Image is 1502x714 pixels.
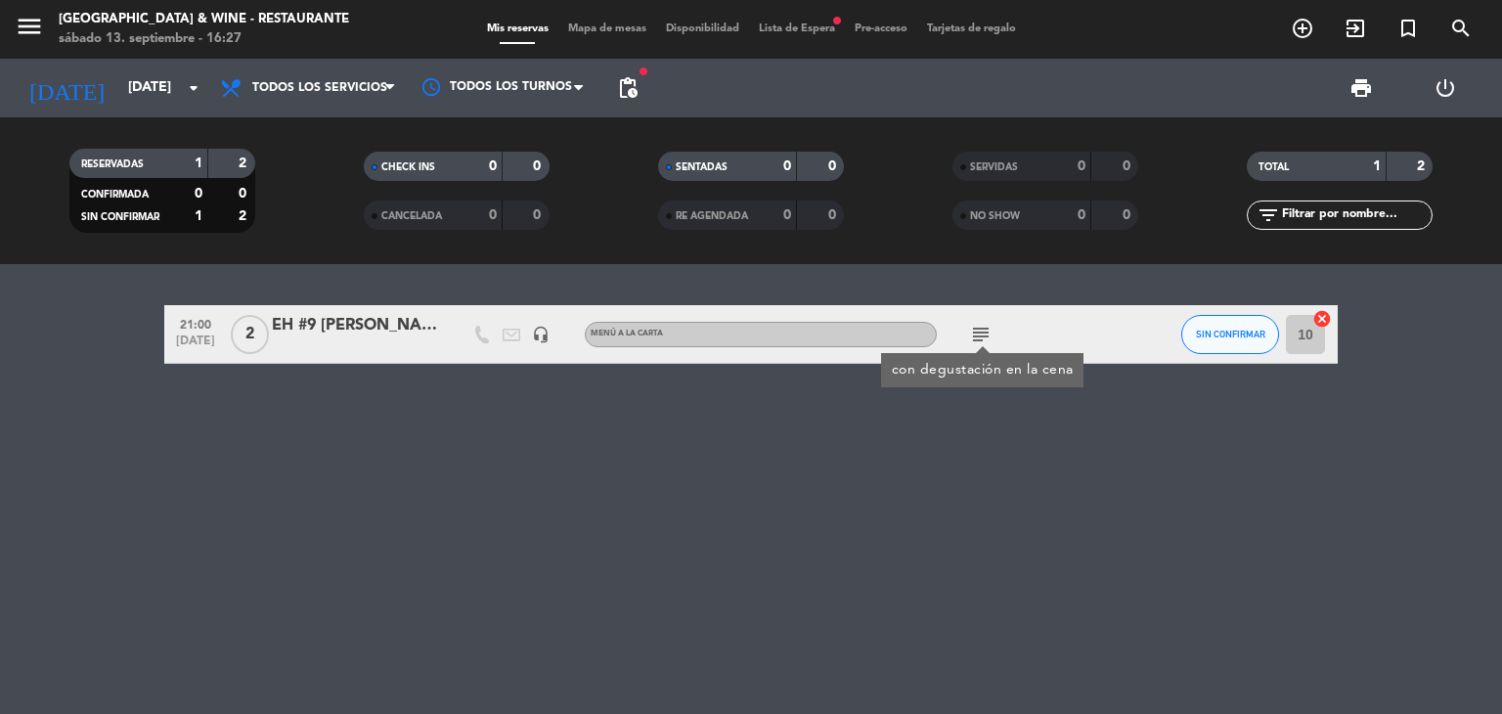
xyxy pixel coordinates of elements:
[81,159,144,169] span: RESERVADAS
[477,23,558,34] span: Mis reservas
[1123,159,1134,173] strong: 0
[749,23,845,34] span: Lista de Espera
[171,312,220,335] span: 21:00
[533,159,545,173] strong: 0
[171,335,220,357] span: [DATE]
[828,208,840,222] strong: 0
[1373,159,1381,173] strong: 1
[1417,159,1429,173] strong: 2
[1291,17,1314,40] i: add_circle_outline
[231,315,269,354] span: 2
[783,208,791,222] strong: 0
[381,211,442,221] span: CANCELADA
[917,23,1026,34] span: Tarjetas de regalo
[195,187,202,201] strong: 0
[81,190,149,200] span: CONFIRMADA
[239,209,250,223] strong: 2
[831,15,843,26] span: fiber_manual_record
[1078,159,1085,173] strong: 0
[845,23,917,34] span: Pre-acceso
[532,326,550,343] i: headset_mic
[15,12,44,48] button: menu
[272,313,438,338] div: EH #9 [PERSON_NAME]
[1259,162,1289,172] span: TOTAL
[616,76,640,100] span: pending_actions
[381,162,435,172] span: CHECK INS
[489,208,497,222] strong: 0
[239,156,250,170] strong: 2
[81,212,159,222] span: SIN CONFIRMAR
[182,76,205,100] i: arrow_drop_down
[59,10,349,29] div: [GEOGRAPHIC_DATA] & Wine - Restaurante
[1449,17,1473,40] i: search
[252,81,387,95] span: Todos los servicios
[1181,315,1279,354] button: SIN CONFIRMAR
[1280,204,1432,226] input: Filtrar por nombre...
[676,211,748,221] span: RE AGENDADA
[970,211,1020,221] span: NO SHOW
[970,162,1018,172] span: SERVIDAS
[15,12,44,41] i: menu
[591,330,663,337] span: MENÚ A LA CARTA
[533,208,545,222] strong: 0
[1257,203,1280,227] i: filter_list
[59,29,349,49] div: sábado 13. septiembre - 16:27
[1349,76,1373,100] span: print
[1196,329,1265,339] span: SIN CONFIRMAR
[239,187,250,201] strong: 0
[1434,76,1457,100] i: power_settings_new
[489,159,497,173] strong: 0
[195,156,202,170] strong: 1
[1312,309,1332,329] i: cancel
[1078,208,1085,222] strong: 0
[638,66,649,77] span: fiber_manual_record
[1396,17,1420,40] i: turned_in_not
[828,159,840,173] strong: 0
[1344,17,1367,40] i: exit_to_app
[558,23,656,34] span: Mapa de mesas
[892,360,1074,380] div: con degustación en la cena
[783,159,791,173] strong: 0
[1403,59,1487,117] div: LOG OUT
[676,162,728,172] span: SENTADAS
[195,209,202,223] strong: 1
[1123,208,1134,222] strong: 0
[656,23,749,34] span: Disponibilidad
[969,323,993,346] i: subject
[15,67,118,110] i: [DATE]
